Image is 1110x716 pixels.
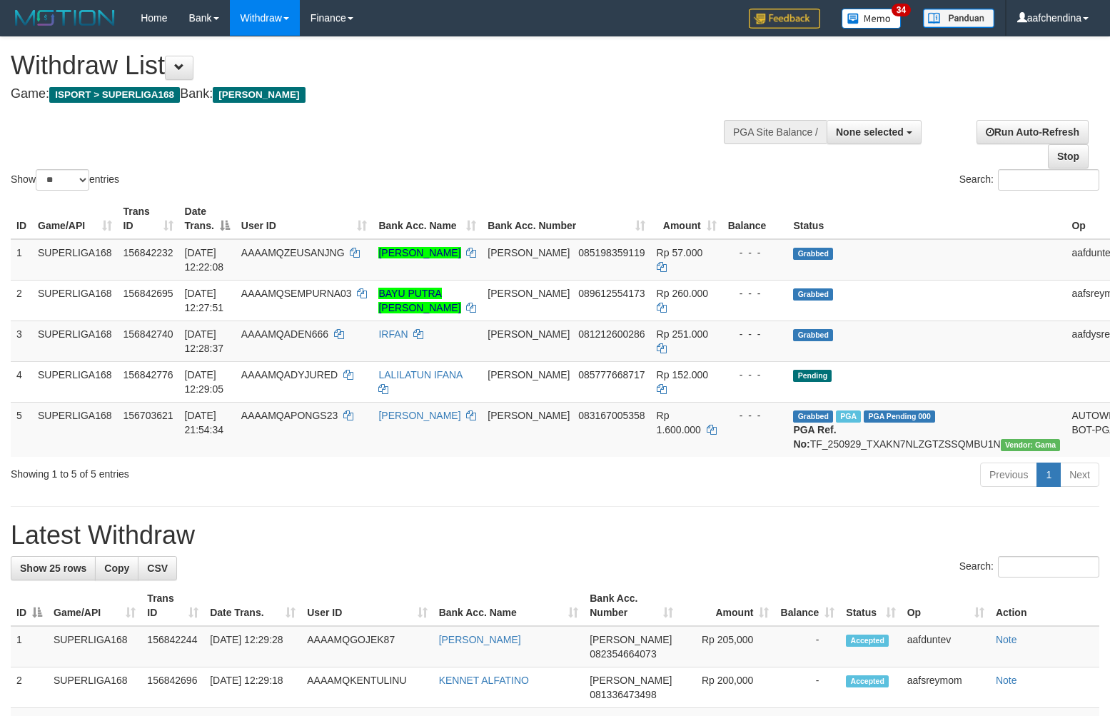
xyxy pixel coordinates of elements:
[482,198,650,239] th: Bank Acc. Number: activate to sort column ascending
[11,667,48,708] td: 2
[439,675,529,686] a: KENNET ALFATINO
[590,689,656,700] span: Copy 081336473498 to clipboard
[679,585,775,626] th: Amount: activate to sort column ascending
[147,563,168,574] span: CSV
[185,410,224,435] span: [DATE] 21:54:34
[378,410,460,421] a: [PERSON_NAME]
[488,328,570,340] span: [PERSON_NAME]
[11,280,32,321] td: 2
[793,370,832,382] span: Pending
[892,4,911,16] span: 34
[657,328,708,340] span: Rp 251.000
[1036,463,1061,487] a: 1
[1001,439,1061,451] span: Vendor URL: https://trx31.1velocity.biz
[11,321,32,361] td: 3
[578,410,645,421] span: Copy 083167005358 to clipboard
[32,361,118,402] td: SUPERLIGA168
[488,410,570,421] span: [PERSON_NAME]
[141,585,204,626] th: Trans ID: activate to sort column ascending
[11,51,726,80] h1: Withdraw List
[204,626,301,667] td: [DATE] 12:29:28
[651,198,722,239] th: Amount: activate to sort column ascending
[846,675,889,687] span: Accepted
[724,120,827,144] div: PGA Site Balance /
[657,288,708,299] span: Rp 260.000
[95,556,138,580] a: Copy
[48,585,141,626] th: Game/API: activate to sort column ascending
[775,585,840,626] th: Balance: activate to sort column ascending
[301,626,433,667] td: AAAAMQGOJEK87
[836,410,861,423] span: Marked by aafchhiseyha
[846,635,889,647] span: Accepted
[204,667,301,708] td: [DATE] 12:29:18
[959,556,1099,578] label: Search:
[578,247,645,258] span: Copy 085198359119 to clipboard
[578,369,645,380] span: Copy 085777668717 to clipboard
[213,87,305,103] span: [PERSON_NAME]
[241,410,338,421] span: AAAAMQAPONGS23
[20,563,86,574] span: Show 25 rows
[241,247,345,258] span: AAAAMQZEUSANJNG
[998,169,1099,191] input: Search:
[488,247,570,258] span: [PERSON_NAME]
[32,280,118,321] td: SUPERLIGA168
[590,675,672,686] span: [PERSON_NAME]
[902,667,990,708] td: aafsreymom
[11,198,32,239] th: ID
[793,248,833,260] span: Grabbed
[11,556,96,580] a: Show 25 rows
[827,120,922,144] button: None selected
[923,9,994,28] img: panduan.png
[657,247,703,258] span: Rp 57.000
[728,246,782,260] div: - - -
[11,7,119,29] img: MOTION_logo.png
[32,321,118,361] td: SUPERLIGA168
[793,424,836,450] b: PGA Ref. No:
[590,648,656,660] span: Copy 082354664073 to clipboard
[241,288,352,299] span: AAAAMQSEMPURNA03
[301,667,433,708] td: AAAAMQKENTULINU
[793,410,833,423] span: Grabbed
[836,126,904,138] span: None selected
[864,410,935,423] span: PGA Pending
[590,634,672,645] span: [PERSON_NAME]
[11,239,32,281] td: 1
[138,556,177,580] a: CSV
[990,585,1099,626] th: Action
[840,585,901,626] th: Status: activate to sort column ascending
[36,169,89,191] select: Showentries
[11,461,452,481] div: Showing 1 to 5 of 5 entries
[32,198,118,239] th: Game/API: activate to sort column ascending
[977,120,1089,144] a: Run Auto-Refresh
[728,327,782,341] div: - - -
[11,87,726,101] h4: Game: Bank:
[378,328,408,340] a: IRFAN
[141,667,204,708] td: 156842696
[793,329,833,341] span: Grabbed
[749,9,820,29] img: Feedback.jpg
[204,585,301,626] th: Date Trans.: activate to sort column ascending
[123,288,173,299] span: 156842695
[775,667,840,708] td: -
[48,626,141,667] td: SUPERLIGA168
[728,368,782,382] div: - - -
[141,626,204,667] td: 156842244
[179,198,236,239] th: Date Trans.: activate to sort column descending
[679,626,775,667] td: Rp 205,000
[787,198,1066,239] th: Status
[123,369,173,380] span: 156842776
[793,288,833,301] span: Grabbed
[11,585,48,626] th: ID: activate to sort column descending
[32,239,118,281] td: SUPERLIGA168
[11,626,48,667] td: 1
[996,634,1017,645] a: Note
[373,198,482,239] th: Bank Acc. Name: activate to sort column ascending
[787,402,1066,457] td: TF_250929_TXAKN7NLZGTZSSQMBU1N
[980,463,1037,487] a: Previous
[998,556,1099,578] input: Search:
[996,675,1017,686] a: Note
[1048,144,1089,168] a: Stop
[236,198,373,239] th: User ID: activate to sort column ascending
[728,286,782,301] div: - - -
[679,667,775,708] td: Rp 200,000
